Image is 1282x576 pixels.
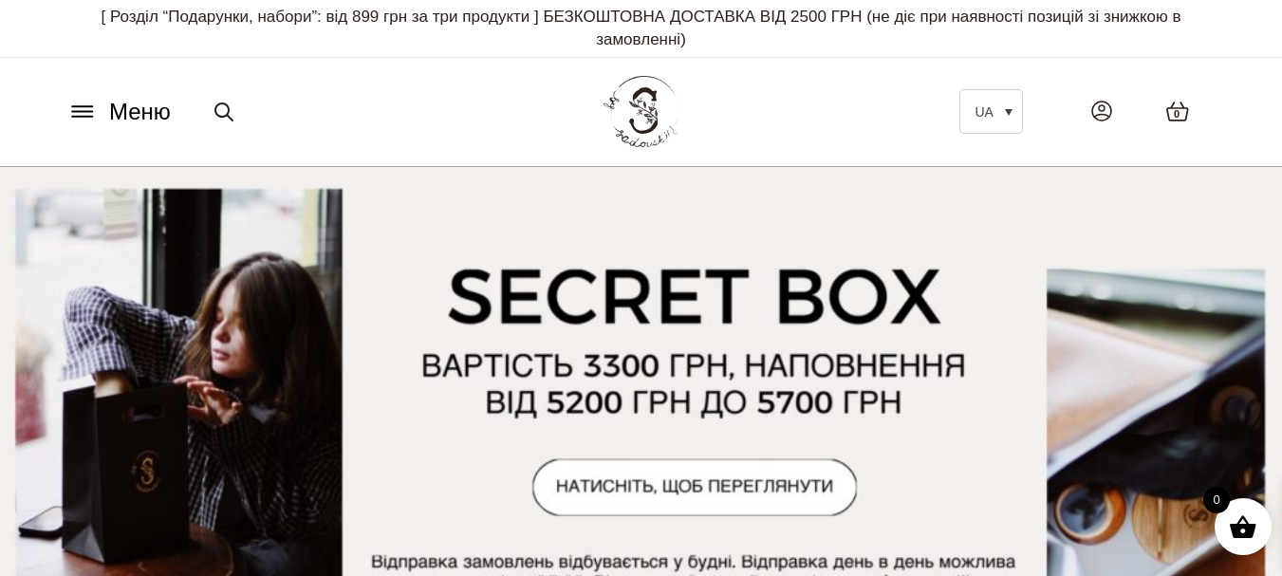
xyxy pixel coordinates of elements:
[109,95,171,129] span: Меню
[1174,106,1180,122] span: 0
[1146,82,1209,141] a: 0
[604,76,679,147] img: BY SADOVSKIY
[62,94,177,130] button: Меню
[959,89,1022,134] a: UA
[975,104,993,120] span: UA
[1203,487,1230,513] span: 0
